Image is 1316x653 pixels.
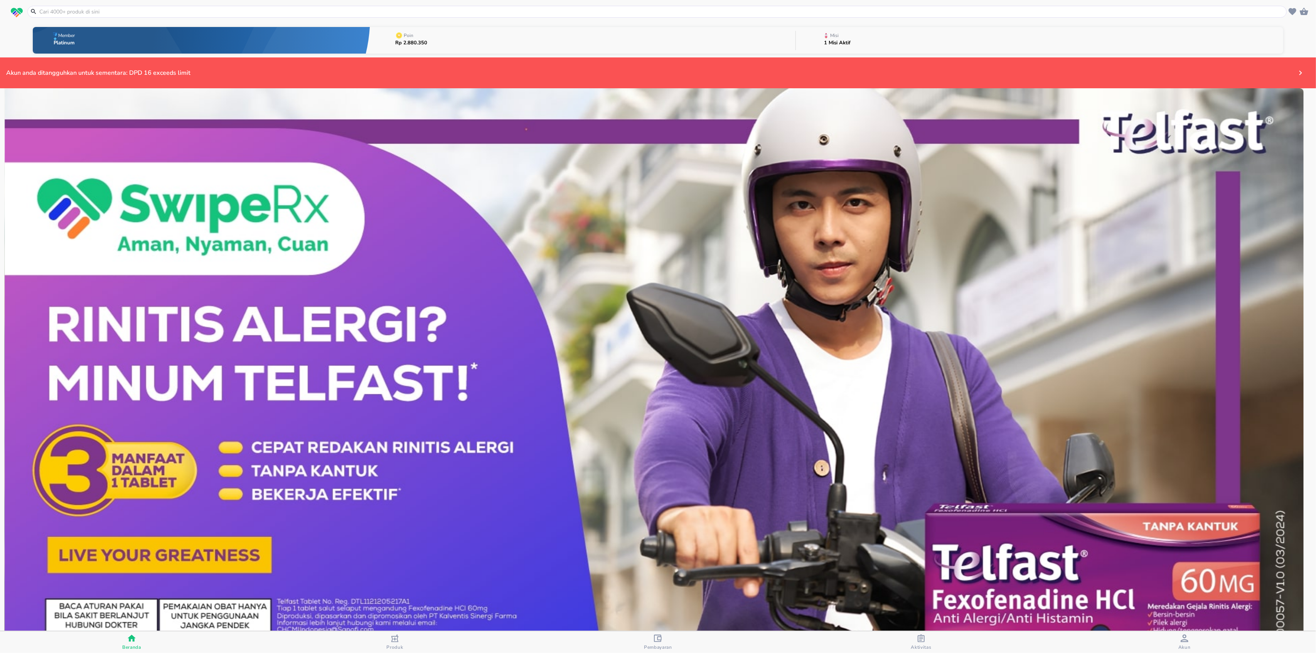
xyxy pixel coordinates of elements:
button: Aktivitas [790,631,1053,653]
p: Poin [404,33,414,38]
input: Cari 4000+ produk di sini [39,8,1285,16]
p: 1 Misi Aktif [824,40,851,45]
span: Produk [386,644,403,650]
button: Akun [1053,631,1316,653]
button: Payments [1291,64,1310,82]
button: Pembayaran [526,631,790,653]
span: Pembayaran [644,644,672,650]
button: PoinRp 2.880.350 [370,25,795,56]
span: Aktivitas [911,644,932,650]
button: MemberPlatinum [33,25,370,56]
span: Akun [1178,644,1191,650]
img: logo_swiperx_s.bd005f3b.svg [11,8,23,18]
button: Produk [263,631,527,653]
p: Misi [830,33,839,38]
p: Rp 2.880.350 [396,40,428,45]
span: Beranda [122,644,141,650]
p: Platinum [54,40,76,45]
button: Misi1 Misi Aktif [796,25,1283,56]
p: Member [58,33,75,38]
div: Akun anda ditangguhkan untuk sementara: DPD 16 exceeds limit [6,69,1201,77]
